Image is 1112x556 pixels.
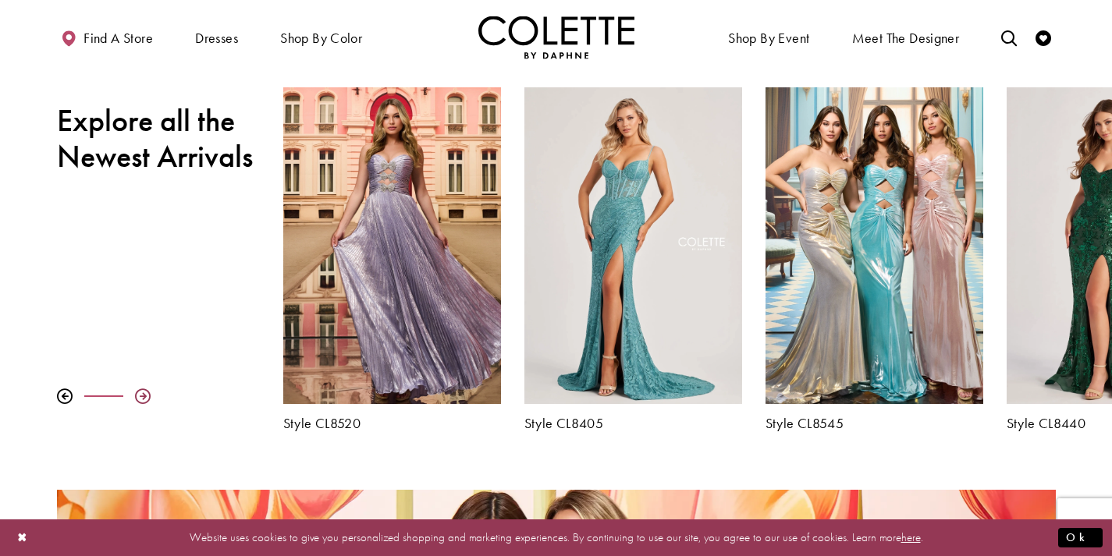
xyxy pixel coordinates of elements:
[1058,528,1103,547] button: Submit Dialog
[283,87,501,404] a: Visit Colette by Daphne Style No. CL8520 Page
[112,527,1000,548] p: Website uses cookies to give you personalized shopping and marketing experiences. By continuing t...
[191,16,242,58] span: Dresses
[276,16,366,58] span: Shop by color
[724,16,813,58] span: Shop By Event
[478,16,634,58] a: Visit Home Page
[57,103,260,175] h2: Explore all the Newest Arrivals
[195,30,238,46] span: Dresses
[754,76,995,443] div: Colette by Daphne Style No. CL8545
[766,87,983,404] a: Visit Colette by Daphne Style No. CL8545 Page
[997,16,1021,58] a: Toggle search
[57,16,157,58] a: Find a store
[728,30,809,46] span: Shop By Event
[524,416,742,431] a: Style CL8405
[272,76,513,443] div: Colette by Daphne Style No. CL8520
[524,87,742,404] a: Visit Colette by Daphne Style No. CL8405 Page
[283,416,501,431] a: Style CL8520
[1032,16,1055,58] a: Check Wishlist
[513,76,754,443] div: Colette by Daphne Style No. CL8405
[848,16,964,58] a: Meet the designer
[766,416,983,431] a: Style CL8545
[478,16,634,58] img: Colette by Daphne
[901,529,921,545] a: here
[280,30,362,46] span: Shop by color
[852,30,960,46] span: Meet the designer
[9,524,36,551] button: Close Dialog
[83,30,153,46] span: Find a store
